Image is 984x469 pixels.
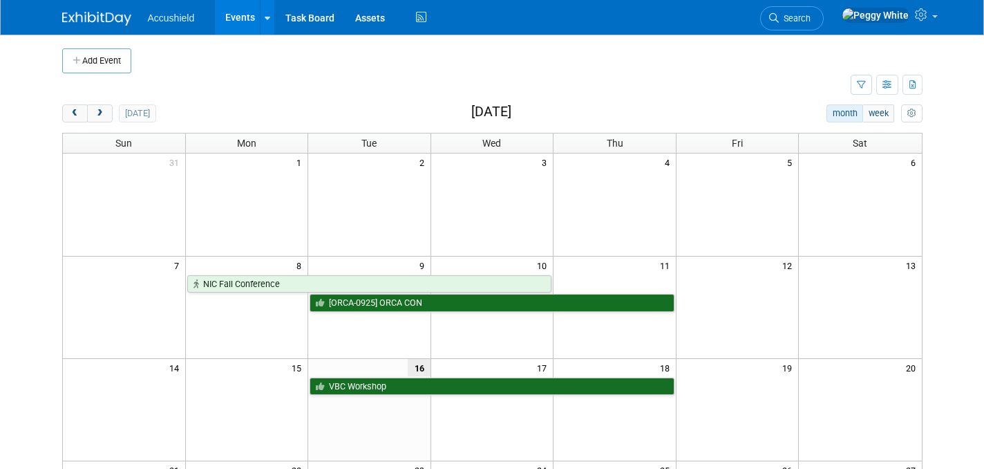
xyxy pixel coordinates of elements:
[482,138,501,149] span: Wed
[781,359,798,376] span: 19
[62,48,131,73] button: Add Event
[119,104,155,122] button: [DATE]
[295,257,307,274] span: 8
[909,154,922,171] span: 6
[62,104,88,122] button: prev
[310,294,674,312] a: [ORCA-0925] ORCA CON
[786,154,798,171] span: 5
[779,13,811,24] span: Search
[148,12,195,24] span: Accushield
[842,8,909,23] img: Peggy White
[760,6,824,30] a: Search
[901,104,922,122] button: myCustomButton
[168,154,185,171] span: 31
[310,378,674,396] a: VBC Workshop
[826,104,863,122] button: month
[905,257,922,274] span: 13
[290,359,307,376] span: 15
[87,104,113,122] button: next
[471,104,511,120] h2: [DATE]
[418,257,430,274] span: 9
[168,359,185,376] span: 14
[659,359,676,376] span: 18
[907,109,916,118] i: Personalize Calendar
[862,104,894,122] button: week
[659,257,676,274] span: 11
[115,138,132,149] span: Sun
[663,154,676,171] span: 4
[540,154,553,171] span: 3
[607,138,623,149] span: Thu
[408,359,430,376] span: 16
[187,275,552,293] a: NIC Fall Conference
[295,154,307,171] span: 1
[536,359,553,376] span: 17
[237,138,256,149] span: Mon
[905,359,922,376] span: 20
[536,257,553,274] span: 10
[62,12,131,26] img: ExhibitDay
[853,138,867,149] span: Sat
[361,138,377,149] span: Tue
[418,154,430,171] span: 2
[781,257,798,274] span: 12
[173,257,185,274] span: 7
[732,138,743,149] span: Fri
